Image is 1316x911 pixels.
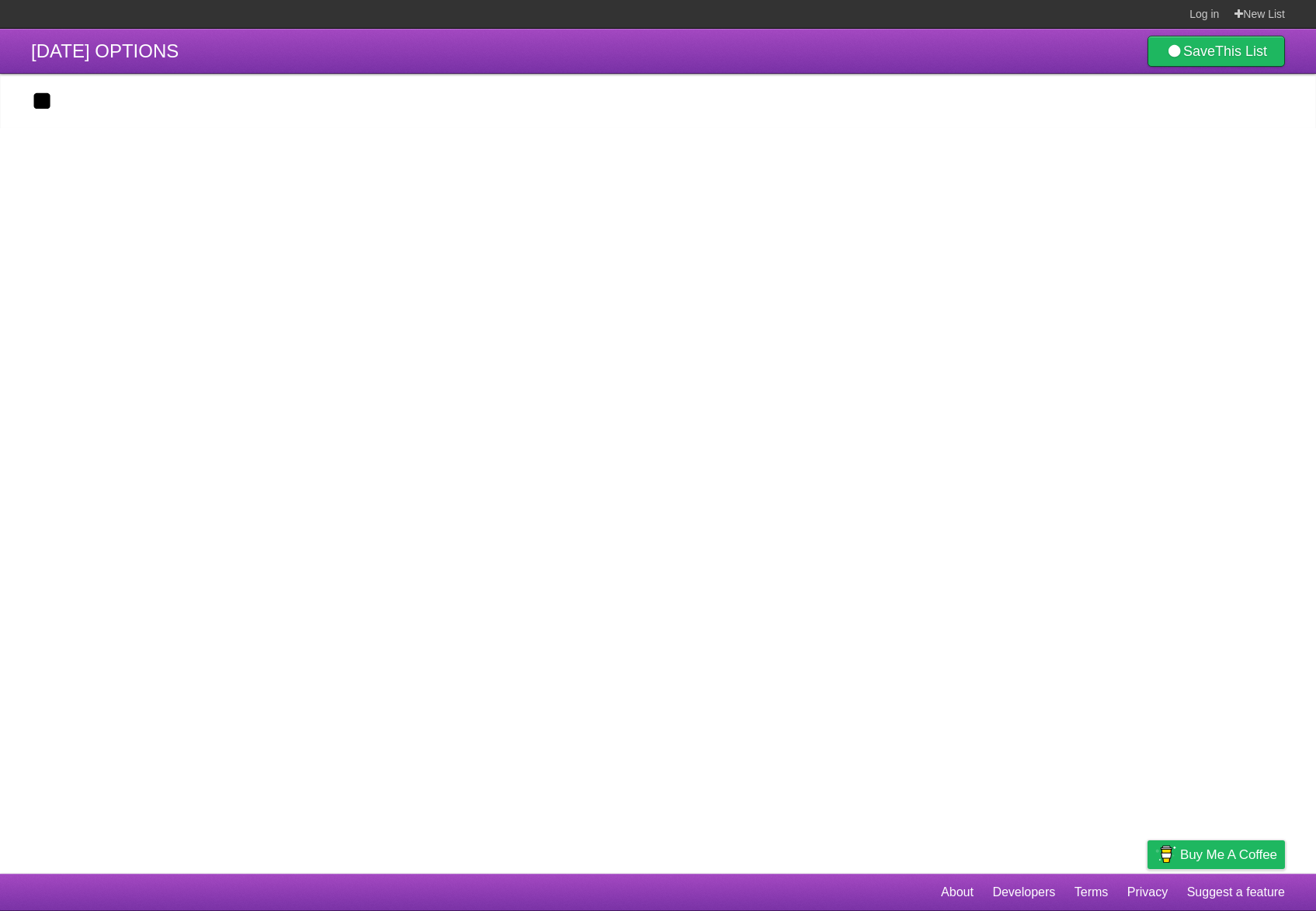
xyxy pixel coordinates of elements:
a: Buy me a coffee [1148,840,1285,869]
span: [DATE] OPTIONS [31,40,179,61]
a: Privacy [1127,878,1168,907]
a: SaveThis List [1148,36,1285,67]
img: Buy me a coffee [1155,841,1176,868]
a: Terms [1075,878,1109,907]
b: This List [1215,43,1267,59]
span: Buy me a coffee [1180,841,1277,868]
a: Developers [992,878,1055,907]
a: Suggest a feature [1187,878,1285,907]
a: About [941,878,974,907]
